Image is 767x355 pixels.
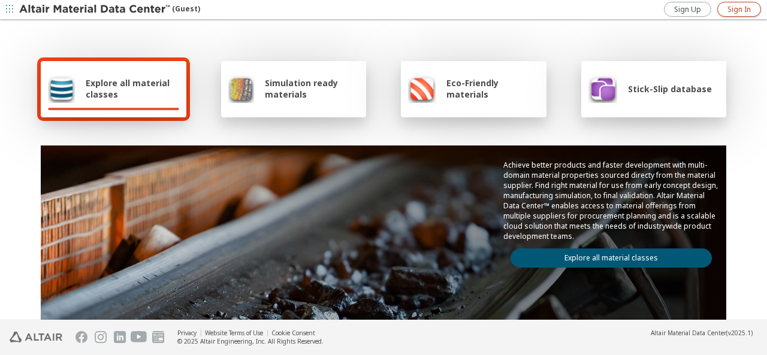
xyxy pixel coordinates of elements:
a: Cookie Consent [271,329,315,337]
span: Sign Up [674,5,701,14]
span: Stick-Slip database [628,83,712,95]
img: Stick-Slip database [588,74,617,103]
img: Altair Material Data Center [19,4,172,16]
div: © 2025 Altair Engineering, Inc. All Rights Reserved. [177,337,324,345]
span: Sign In [727,5,751,14]
div: (v2025.1) [651,329,753,337]
img: Eco-Friendly materials [408,74,436,103]
span: Altair Material Data Center [651,329,726,337]
a: Sign In [717,2,761,17]
div: (Guest) [19,4,200,16]
img: Explore all material classes [48,74,75,103]
a: Explore all material classes [511,248,712,268]
span: Simulation ready materials [265,77,359,100]
img: Simulation ready materials [228,74,254,103]
a: Sign Up [664,2,711,17]
p: Achieve better products and faster development with multi-domain material properties sourced dire... [503,160,719,241]
a: Website Terms of Use [205,329,263,337]
img: Altair Engineering [10,332,62,342]
span: Eco-Friendly materials [446,77,539,100]
span: Explore all material classes [86,77,179,100]
a: Privacy [177,329,197,337]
